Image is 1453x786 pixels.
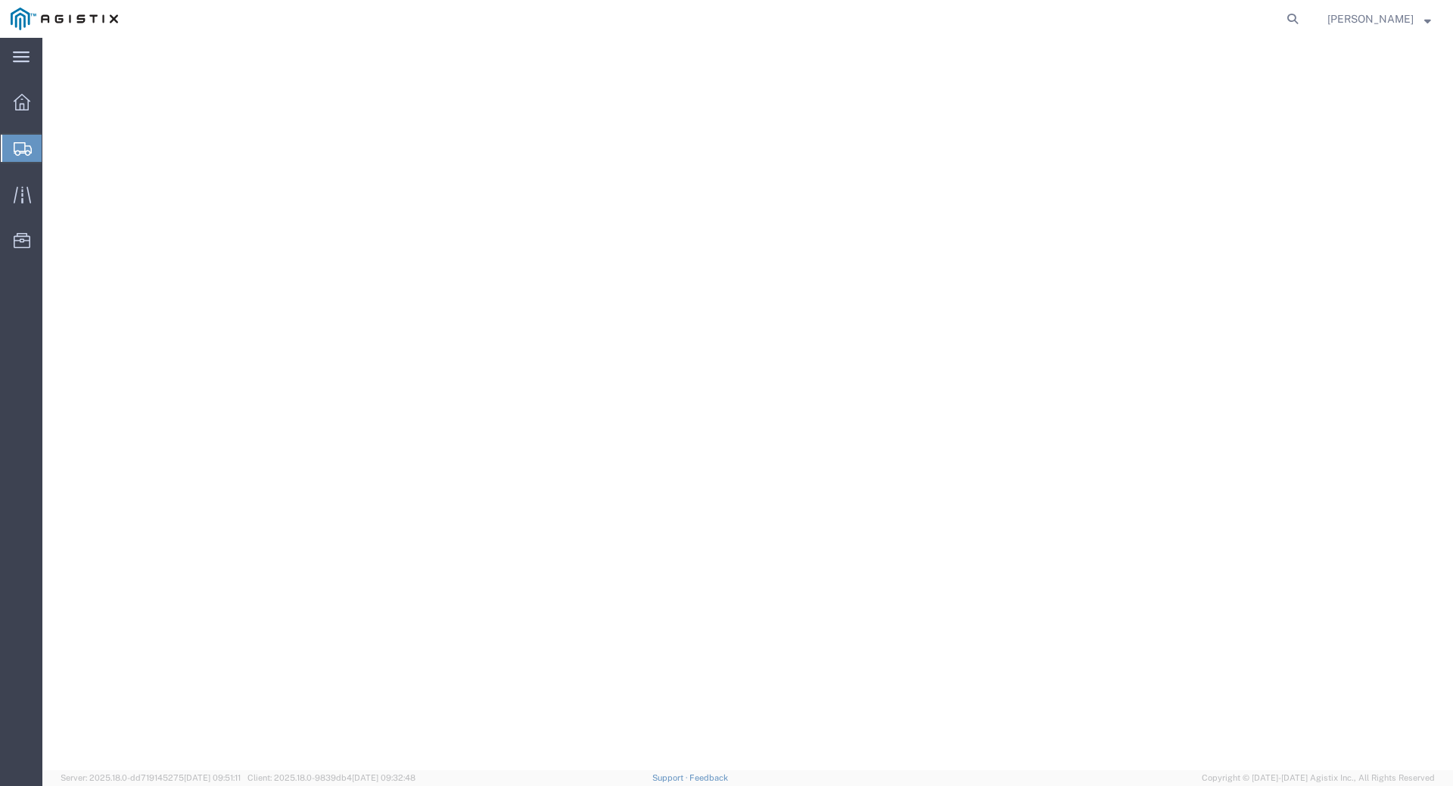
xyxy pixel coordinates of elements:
[61,773,241,782] span: Server: 2025.18.0-dd719145275
[352,773,415,782] span: [DATE] 09:32:48
[247,773,415,782] span: Client: 2025.18.0-9839db4
[1202,772,1435,784] span: Copyright © [DATE]-[DATE] Agistix Inc., All Rights Reserved
[1327,11,1414,27] span: Ciara Leak
[11,8,118,30] img: logo
[689,773,728,782] a: Feedback
[1327,10,1432,28] button: [PERSON_NAME]
[42,38,1453,770] iframe: FS Legacy Container
[184,773,241,782] span: [DATE] 09:51:11
[652,773,690,782] a: Support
